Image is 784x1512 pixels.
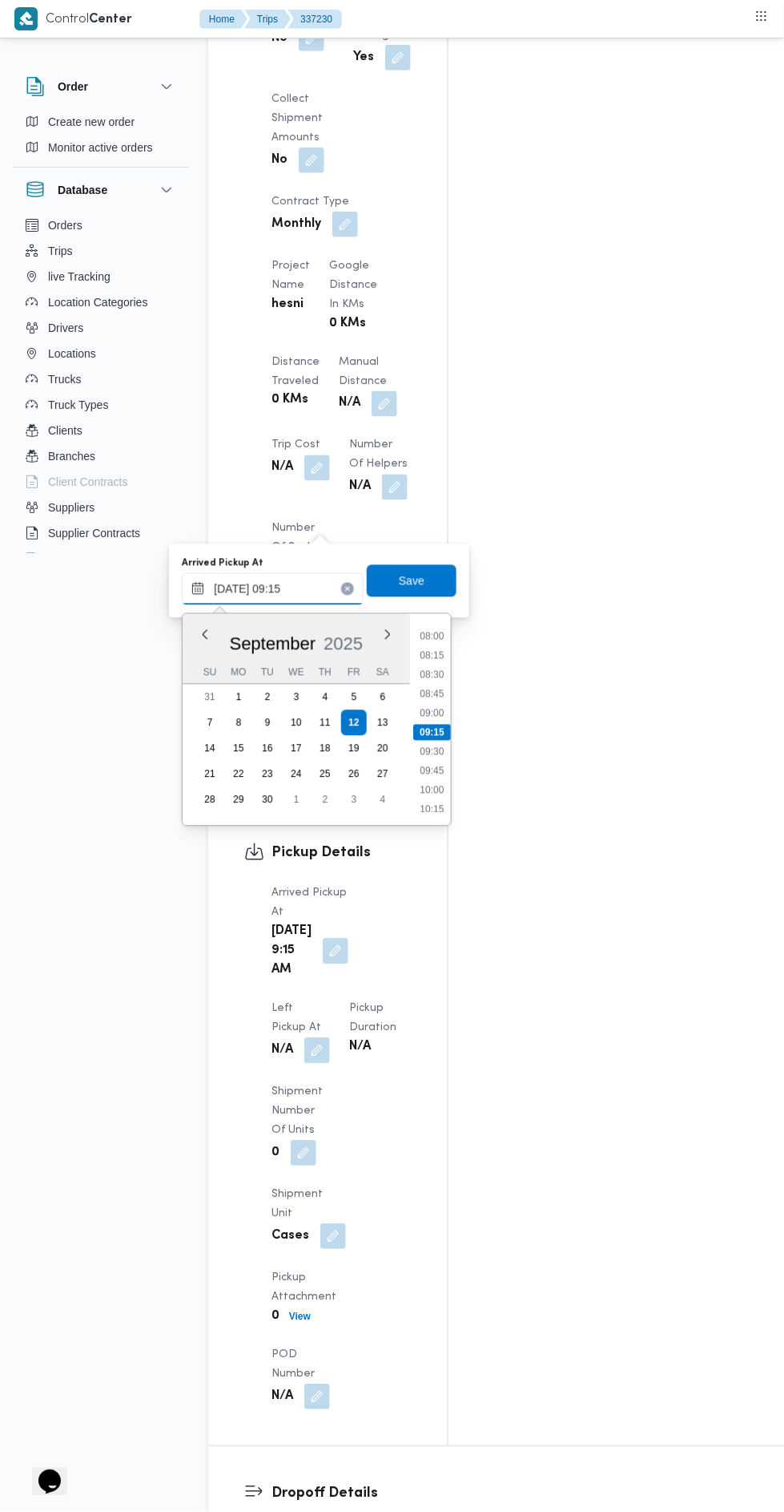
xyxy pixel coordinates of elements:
[89,14,132,26] b: Center
[48,370,81,389] span: Trucks
[255,736,280,762] div: day-16
[19,212,183,238] button: Orders
[283,787,309,813] div: day-1
[414,705,451,722] li: 09:00
[414,763,451,779] li: 09:45
[48,421,82,440] span: Clients
[312,710,338,736] div: day-11
[271,440,320,451] span: Trip Cost
[370,787,396,813] div: day-4
[48,112,135,131] span: Create new order
[26,77,176,96] button: Order
[283,661,309,684] div: We
[271,357,320,386] span: Distance Traveled
[341,787,367,813] div: day-3
[58,77,88,96] h3: Order
[271,459,293,478] b: N/A
[197,685,223,710] div: day-31
[226,661,251,684] div: Mo
[414,686,451,702] li: 08:45
[197,762,223,787] div: day-21
[370,661,396,684] div: Sa
[48,216,82,235] span: Orders
[381,629,394,641] button: Next month
[230,634,316,654] span: September
[283,736,309,762] div: day-17
[414,744,451,760] li: 09:30
[58,180,107,200] h3: Database
[414,648,451,664] li: 08:15
[48,138,153,157] span: Monitor active orders
[48,241,73,261] span: Trips
[19,109,183,135] button: Create new order
[271,1144,279,1163] b: 0
[283,710,309,736] div: day-10
[324,633,364,655] div: Button. Open the year selector. 2025 is currently selected.
[414,667,451,683] li: 08:30
[271,151,287,170] b: No
[271,1087,323,1136] span: Shipment Number of Units
[329,314,366,334] b: 0 KMs
[48,318,83,338] span: Drivers
[48,293,148,312] span: Location Categories
[48,344,96,363] span: Locations
[271,923,312,980] b: [DATE] 9:15 AM
[339,357,387,386] span: Manual Distance
[226,710,251,736] div: day-8
[255,762,280,787] div: day-23
[324,634,364,654] span: 2025
[271,1350,315,1380] span: POD Number
[197,710,223,736] div: day-7
[370,736,396,762] div: day-20
[341,685,367,710] div: day-5
[353,48,374,67] b: Yes
[341,661,367,684] div: Fr
[48,447,95,466] span: Branches
[19,238,183,264] button: Trips
[13,212,189,560] div: Database
[19,546,183,572] button: Devices
[283,685,309,710] div: day-3
[197,736,223,762] div: day-14
[349,478,371,497] b: N/A
[271,888,347,918] span: Arrived Pickup At
[19,418,183,443] button: Clients
[329,261,377,309] span: Google distance in KMs
[48,524,140,543] span: Supplier Contracts
[341,710,367,736] div: day-12
[226,685,251,710] div: day-1
[48,395,108,414] span: Truck Types
[197,661,223,684] div: Su
[367,565,456,597] button: Save
[19,264,183,289] button: live Tracking
[229,633,317,655] div: Button. Open the month selector. September is currently selected.
[19,135,183,160] button: Monitor active orders
[271,524,323,553] span: Number of Scales
[271,196,349,207] span: Contract Type
[226,736,251,762] div: day-15
[255,787,280,813] div: day-30
[195,685,397,813] div: month-2025-09
[199,629,211,641] button: Previous Month
[414,782,451,798] li: 10:00
[48,498,94,517] span: Suppliers
[349,440,408,470] span: Number of Helpers
[370,710,396,736] div: day-13
[312,787,338,813] div: day-2
[182,557,263,570] label: Arrived Pickup At
[312,736,338,762] div: day-18
[289,1312,311,1323] b: View
[19,520,183,546] button: Supplier Contracts
[226,787,251,813] div: day-29
[312,685,338,710] div: day-4
[341,762,367,787] div: day-26
[271,215,321,234] b: Monthly
[271,1388,293,1407] b: N/A
[13,109,189,167] div: Order
[14,7,38,30] img: X8yXhbKr1z7QwAAAABJRU5ErkJggg==
[349,1038,371,1057] b: N/A
[19,366,183,392] button: Trucks
[414,629,451,645] li: 08:00
[19,289,183,315] button: Location Categories
[48,267,111,286] span: live Tracking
